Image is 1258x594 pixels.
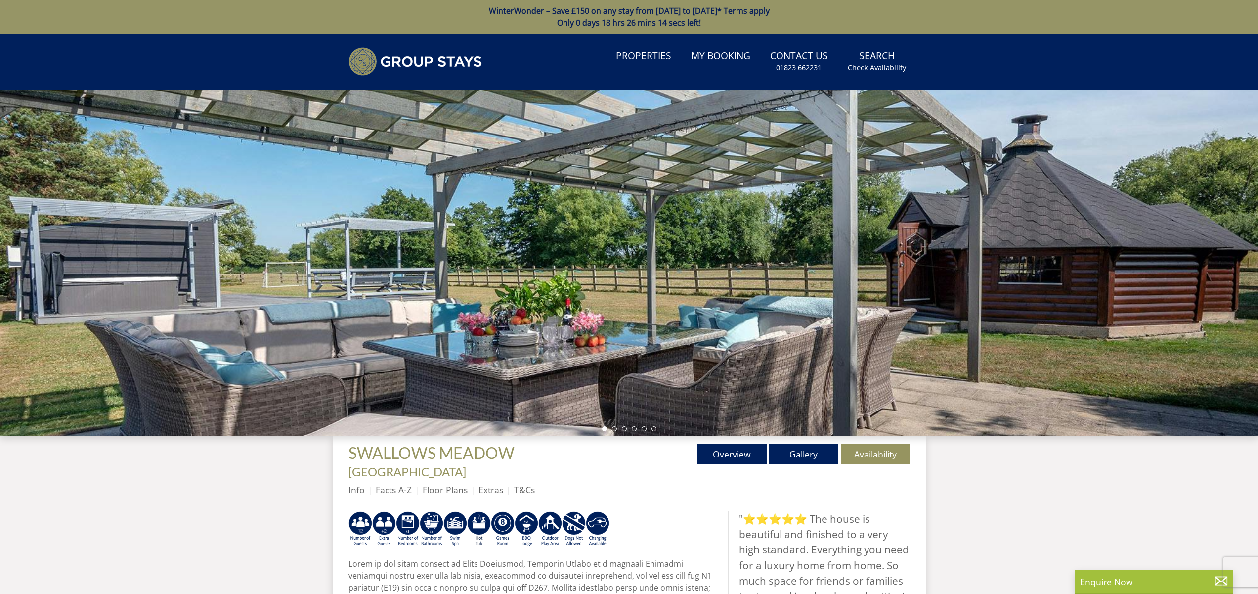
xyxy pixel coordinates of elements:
[467,511,491,547] img: AD_4nXcpX5uDwed6-YChlrI2BYOgXwgg3aqYHOhRm0XfZB-YtQW2NrmeCr45vGAfVKUq4uWnc59ZmEsEzoF5o39EWARlT1ewO...
[848,63,906,73] small: Check Availability
[514,484,535,496] a: T&Cs
[1080,575,1228,588] p: Enquire Now
[348,443,518,462] a: SWALLOWS MEADOW
[420,511,443,547] img: AD_4nXdxWG_VJzWvdcEgUAXGATx6wR9ALf-b3pO0Wv8JqPQicHBbIur_fycMGrCfvtJxUkL7_dC_Ih2A3VWjPzrEQCT_Y6-em...
[841,444,910,464] a: Availability
[348,443,515,462] span: SWALLOWS MEADOW
[769,444,838,464] a: Gallery
[348,47,482,76] img: Group Stays
[557,17,701,28] span: Only 0 days 18 hrs 26 mins 14 secs left!
[443,511,467,547] img: AD_4nXeGPOijBfXJOWn1DYat7hkbQLIrN48yJVYawtWbqLjbxj3dEWFa8cO9z0HszglWmBmNnq-EloQUXMJBCLMs01_EmkV6T...
[538,511,562,547] img: AD_4nXfjdDqPkGBf7Vpi6H87bmAUe5GYCbodrAbU4sf37YN55BCjSXGx5ZgBV7Vb9EJZsXiNVuyAiuJUB3WVt-w9eJ0vaBcHg...
[776,63,822,73] small: 01823 662231
[348,511,372,547] img: AD_4nXeyNBIiEViFqGkFxeZn-WxmRvSobfXIejYCAwY7p4slR9Pvv7uWB8BWWl9Rip2DDgSCjKzq0W1yXMRj2G_chnVa9wg_L...
[612,46,675,68] a: Properties
[687,46,754,68] a: My Booking
[697,444,767,464] a: Overview
[844,46,910,78] a: SearchCheck Availability
[396,511,420,547] img: AD_4nXfRzBlt2m0mIteXDhAcJCdmEApIceFt1SPvkcB48nqgTZkfMpQlDmULa47fkdYiHD0skDUgcqepViZHFLjVKS2LWHUqM...
[766,46,832,78] a: Contact Us01823 662231
[515,511,538,547] img: AD_4nXfdu1WaBqbCvRx5dFd3XGC71CFesPHPPZknGuZzXQvBzugmLudJYyY22b9IpSVlKbnRjXo7AJLKEyhYodtd_Fvedgm5q...
[376,484,412,496] a: Facts A-Z
[562,511,586,547] img: AD_4nXfkFtrpaXUtUFzPNUuRY6lw1_AXVJtVz-U2ei5YX5aGQiUrqNXS9iwbJN5FWUDjNILFFLOXd6gEz37UJtgCcJbKwxVV0...
[491,511,515,547] img: AD_4nXdrZMsjcYNLGsKuA84hRzvIbesVCpXJ0qqnwZoX5ch9Zjv73tWe4fnFRs2gJ9dSiUubhZXckSJX_mqrZBmYExREIfryF...
[348,484,365,496] a: Info
[586,511,609,547] img: AD_4nXcnT2OPG21WxYUhsl9q61n1KejP7Pk9ESVM9x9VetD-X_UXXoxAKaMRZGYNcSGiAsmGyKm0QlThER1osyFXNLmuYOVBV...
[423,484,468,496] a: Floor Plans
[478,484,503,496] a: Extras
[348,464,466,479] a: [GEOGRAPHIC_DATA]
[372,511,396,547] img: AD_4nXeP6WuvG491uY6i5ZIMhzz1N248Ei-RkDHdxvvjTdyF2JXhbvvI0BrTCyeHgyWBEg8oAgd1TvFQIsSlzYPCTB7K21VoI...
